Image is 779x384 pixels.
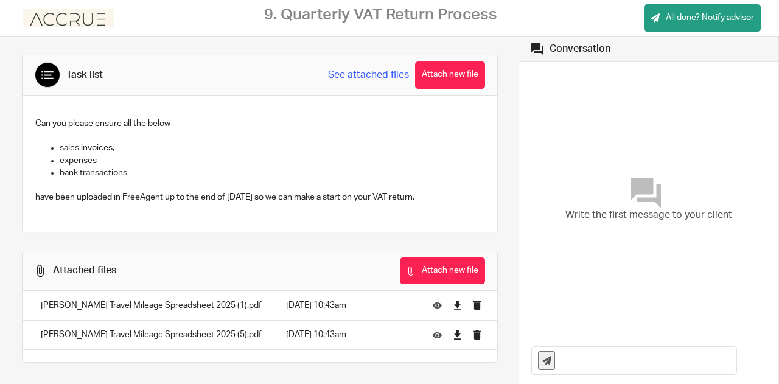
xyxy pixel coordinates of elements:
[53,264,116,277] div: Attached files
[415,61,485,89] button: Attach new file
[666,12,754,24] span: All done? Notify advisor
[60,167,484,179] p: bank transactions
[453,329,462,341] a: Download
[550,43,610,55] div: Conversation
[35,191,484,203] p: have been uploaded in FreeAgent up to the end of [DATE] so we can make a start on your VAT return.
[565,208,732,222] span: Write the first message to your client
[286,329,414,341] p: [DATE] 10:43am
[66,69,103,82] div: Task list
[453,299,462,312] a: Download
[35,117,484,130] p: Can you please ensure all the below
[60,155,484,167] p: expenses
[264,5,497,24] h2: 9. Quarterly VAT Return Process
[60,142,484,154] p: sales invoices,
[41,299,262,312] p: [PERSON_NAME] Travel Mileage Spreadsheet 2025 (1).pdf
[644,4,761,32] a: All done? Notify advisor
[328,68,409,82] a: See attached files
[286,299,414,312] p: [DATE] 10:43am
[400,257,485,285] button: Attach new file
[41,329,262,341] p: [PERSON_NAME] Travel Mileage Spreadsheet 2025 (5).pdf
[23,9,114,27] img: Accrue%20logo.png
